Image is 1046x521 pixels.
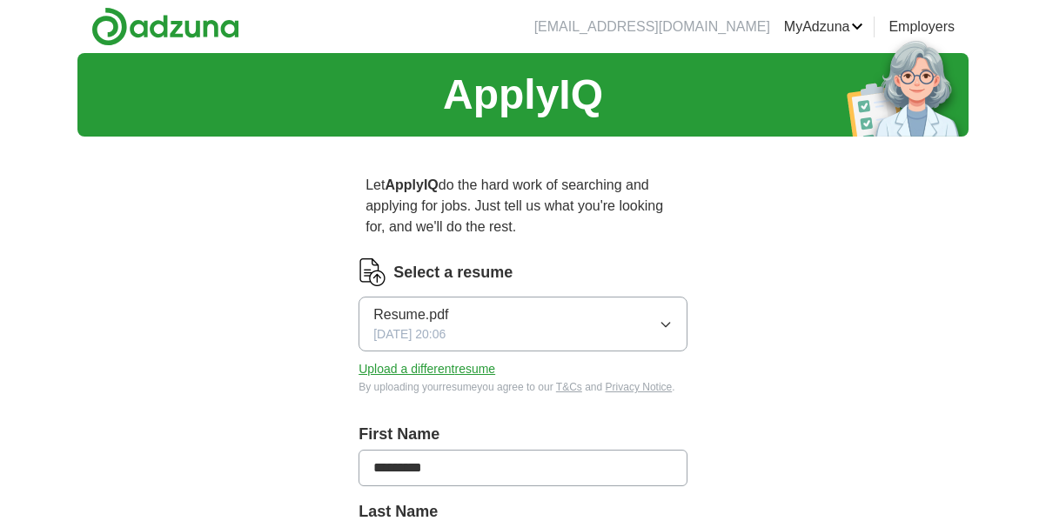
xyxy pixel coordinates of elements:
span: [DATE] 20:06 [373,325,446,344]
div: By uploading your resume you agree to our and . [359,379,687,395]
a: Privacy Notice [606,381,673,393]
button: Resume.pdf[DATE] 20:06 [359,297,687,351]
a: Employers [888,17,955,37]
li: [EMAIL_ADDRESS][DOMAIN_NAME] [534,17,770,37]
span: Resume.pdf [373,304,448,325]
label: First Name [359,423,687,446]
strong: ApplyIQ [385,177,438,192]
a: MyAdzuna [784,17,864,37]
h1: ApplyIQ [443,63,603,126]
p: Let do the hard work of searching and applying for jobs. Just tell us what you're looking for, an... [359,168,687,244]
img: Adzuna logo [91,7,239,46]
img: CV Icon [359,258,386,286]
label: Select a resume [393,261,513,284]
button: Upload a differentresume [359,360,495,378]
a: T&Cs [556,381,582,393]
